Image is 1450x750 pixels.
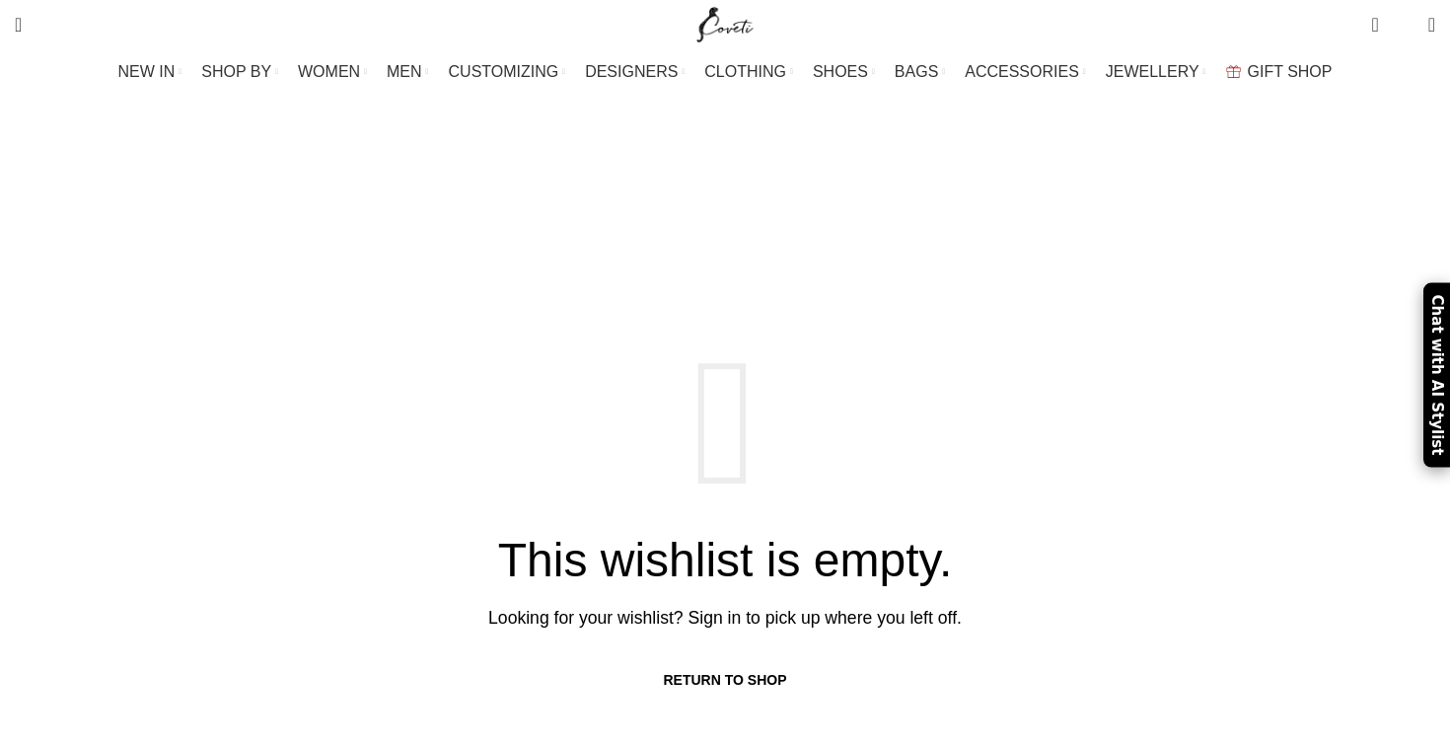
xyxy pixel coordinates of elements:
[1106,52,1206,92] a: JEWELLERY
[201,62,271,81] span: SHOP BY
[895,62,938,81] span: BAGS
[1226,52,1333,92] a: GIFT SHOP
[965,62,1079,81] span: ACCESSORIES
[5,5,32,44] a: Search
[15,333,1435,589] p: This wishlist is empty.
[201,52,278,92] a: SHOP BY
[1106,62,1199,81] span: JEWELLERY
[1373,10,1388,25] span: 0
[704,62,786,81] span: CLOTHING
[5,52,1445,92] div: Main navigation
[118,52,182,92] a: NEW IN
[664,180,706,196] a: Home
[1248,62,1333,81] span: GIFT SHOP
[726,180,786,196] span: Wishlist
[462,604,989,632] div: Looking for your wishlist? Sign in to pick up where you left off.
[692,15,759,32] a: Site logo
[449,62,559,81] span: CUSTOMIZING
[895,52,945,92] a: BAGS
[704,52,793,92] a: CLOTHING
[449,52,566,92] a: CUSTOMIZING
[387,62,422,81] span: MEN
[813,52,875,92] a: SHOES
[585,52,685,92] a: DESIGNERS
[650,113,800,166] h1: Wishlist
[387,52,428,92] a: MEN
[298,52,367,92] a: WOMEN
[585,62,678,81] span: DESIGNERS
[1226,65,1241,78] img: GiftBag
[1398,20,1413,35] span: 0
[298,62,360,81] span: WOMEN
[1394,5,1414,44] div: My Wishlist
[1361,5,1388,44] a: 0
[118,62,176,81] span: NEW IN
[965,52,1086,92] a: ACCESSORIES
[813,62,868,81] span: SHOES
[636,656,815,704] a: Return to shop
